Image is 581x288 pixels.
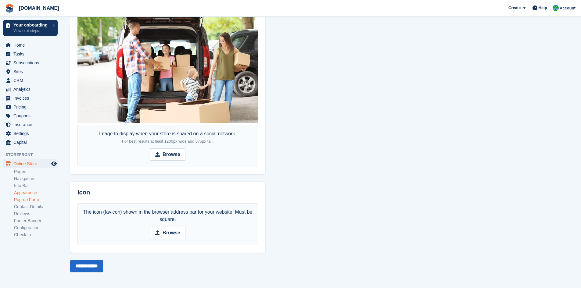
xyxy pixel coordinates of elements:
[13,94,50,102] span: Invoices
[508,5,521,11] span: Create
[3,112,58,120] a: menu
[3,59,58,67] a: menu
[3,159,58,168] a: menu
[14,197,58,203] a: Pop-up Form
[3,20,58,36] a: Your onboarding View next steps
[13,50,50,58] span: Tasks
[14,169,58,175] a: Pages
[77,189,258,196] h2: Icon
[13,85,50,94] span: Analytics
[13,41,50,49] span: Home
[5,152,61,158] span: Storefront
[13,112,50,120] span: Coupons
[13,120,50,129] span: Insurance
[13,23,50,27] p: Your onboarding
[3,94,58,102] a: menu
[3,138,58,147] a: menu
[553,5,559,11] img: Mark Bignell
[81,208,255,223] div: The icon (favicon) shown in the browser address bar for your website. Must be square.
[3,120,58,129] a: menu
[3,85,58,94] a: menu
[3,76,58,85] a: menu
[14,218,58,224] a: Footer Banner
[14,176,58,182] a: Navigation
[3,41,58,49] a: menu
[14,190,58,196] a: Appearance
[14,183,58,189] a: Info Bar
[13,76,50,85] span: CRM
[13,129,50,138] span: Settings
[3,129,58,138] a: menu
[13,138,50,147] span: Capital
[77,12,258,123] img: Arthur%20Perry%20Enterprise%20Centre-social.jpg
[560,5,576,11] span: Account
[163,229,180,236] strong: Browse
[13,103,50,111] span: Pricing
[3,67,58,76] a: menu
[16,3,62,13] a: [DOMAIN_NAME]
[99,130,236,145] div: Image to display when your store is shared on a social network.
[13,28,50,34] p: View next steps
[5,4,14,13] img: stora-icon-8386f47178a22dfd0bd8f6a31ec36ba5ce8667c1dd55bd0f319d3a0aa187defe.svg
[14,232,58,238] a: Check-in
[14,211,58,217] a: Reviews
[13,67,50,76] span: Sites
[150,148,185,161] input: Browse
[13,59,50,67] span: Subscriptions
[14,225,58,231] a: Configuration
[50,160,58,167] a: Preview store
[14,204,58,210] a: Contact Details
[3,103,58,111] a: menu
[122,139,213,144] span: For best results at least 1200px wide and 675px tall.
[539,5,547,11] span: Help
[3,50,58,58] a: menu
[13,159,50,168] span: Online Store
[163,151,180,158] strong: Browse
[150,227,185,239] input: Browse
